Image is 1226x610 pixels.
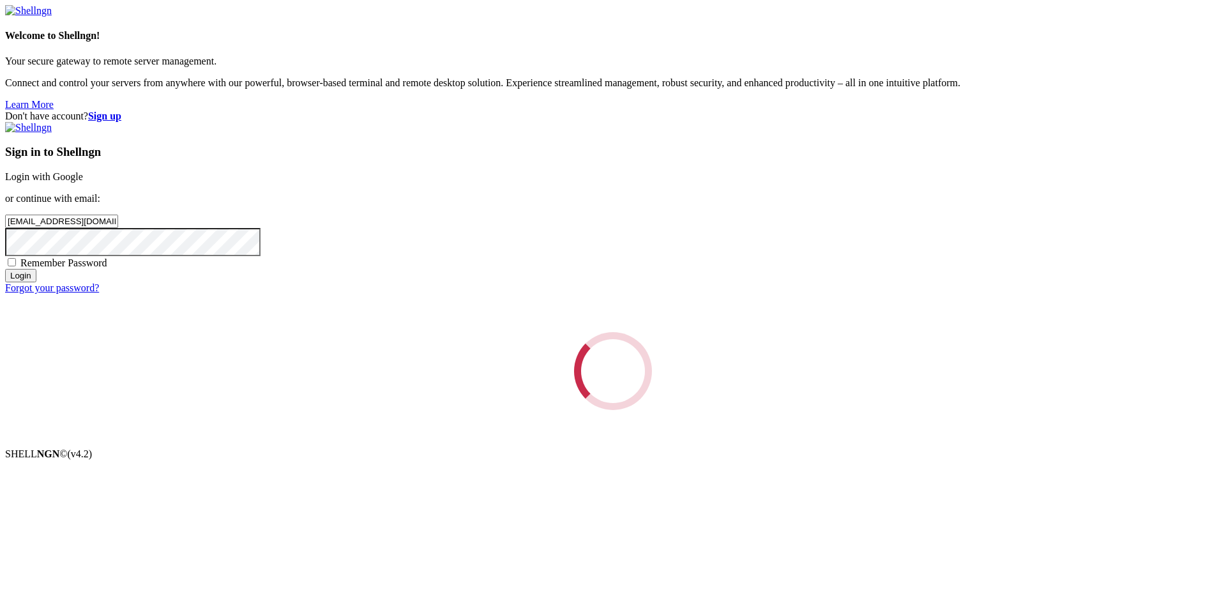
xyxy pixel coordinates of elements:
input: Login [5,269,36,282]
input: Email address [5,215,118,228]
span: 4.2.0 [68,448,93,459]
p: Connect and control your servers from anywhere with our powerful, browser-based terminal and remo... [5,77,1221,89]
img: Shellngn [5,122,52,133]
span: Remember Password [20,257,107,268]
b: NGN [37,448,60,459]
span: SHELL © [5,448,92,459]
h3: Sign in to Shellngn [5,145,1221,159]
img: Shellngn [5,5,52,17]
a: Sign up [88,111,121,121]
p: or continue with email: [5,193,1221,204]
div: Loading... [570,328,655,413]
div: Don't have account? [5,111,1221,122]
p: Your secure gateway to remote server management. [5,56,1221,67]
a: Login with Google [5,171,83,182]
a: Forgot your password? [5,282,99,293]
a: Learn More [5,99,54,110]
h4: Welcome to Shellngn! [5,30,1221,42]
input: Remember Password [8,258,16,266]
